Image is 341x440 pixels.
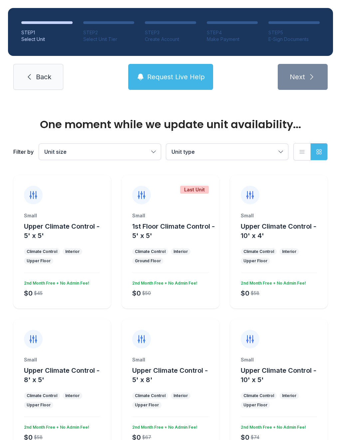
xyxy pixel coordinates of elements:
[24,222,108,240] button: Upper Climate Control - 5' x 5'
[132,366,208,384] span: Upper Climate Control - 5' x 8'
[27,393,57,398] div: Climate Control
[44,148,67,155] span: Unit size
[241,222,316,240] span: Upper Climate Control - 10' x 4'
[130,278,197,286] div: 2nd Month Free + No Admin Fee!
[241,212,317,219] div: Small
[241,366,316,384] span: Upper Climate Control - 10' x 5'
[207,36,258,43] div: Make Payment
[36,72,51,82] span: Back
[241,356,317,363] div: Small
[13,148,34,156] div: Filter by
[24,356,100,363] div: Small
[135,402,159,408] div: Upper Floor
[290,72,305,82] span: Next
[132,366,216,384] button: Upper Climate Control - 5' x 8'
[132,212,208,219] div: Small
[268,29,320,36] div: STEP 5
[130,422,197,430] div: 2nd Month Free + No Admin Fee!
[268,36,320,43] div: E-Sign Documents
[21,36,73,43] div: Select Unit
[132,222,216,240] button: 1st Floor Climate Control - 5' x 5'
[27,402,51,408] div: Upper Floor
[243,402,267,408] div: Upper Floor
[241,222,325,240] button: Upper Climate Control - 10' x 4'
[24,289,33,298] div: $0
[24,222,100,240] span: Upper Climate Control - 5' x 5'
[24,212,100,219] div: Small
[83,36,135,43] div: Select Unit Tier
[207,29,258,36] div: STEP 4
[243,258,267,264] div: Upper Floor
[243,249,274,254] div: Climate Control
[27,249,57,254] div: Climate Control
[142,290,151,297] div: $50
[145,29,196,36] div: STEP 3
[243,393,274,398] div: Climate Control
[241,366,325,384] button: Upper Climate Control - 10' x 5'
[24,366,108,384] button: Upper Climate Control - 8' x 5'
[135,393,166,398] div: Climate Control
[171,148,195,155] span: Unit type
[145,36,196,43] div: Create Account
[24,366,100,384] span: Upper Climate Control - 8' x 5'
[166,144,288,160] button: Unit type
[21,278,89,286] div: 2nd Month Free + No Admin Fee!
[132,222,215,240] span: 1st Floor Climate Control - 5' x 5'
[173,249,188,254] div: Interior
[65,393,80,398] div: Interior
[147,72,205,82] span: Request Live Help
[241,289,249,298] div: $0
[21,29,73,36] div: STEP 1
[83,29,135,36] div: STEP 2
[135,249,166,254] div: Climate Control
[282,249,296,254] div: Interior
[39,144,161,160] button: Unit size
[34,290,43,297] div: $45
[27,258,51,264] div: Upper Floor
[13,119,328,130] div: One moment while we update unit availability...
[132,356,208,363] div: Small
[65,249,80,254] div: Interior
[173,393,188,398] div: Interior
[238,422,306,430] div: 2nd Month Free + No Admin Fee!
[180,186,209,194] div: Last Unit
[251,290,259,297] div: $58
[132,289,141,298] div: $0
[238,278,306,286] div: 2nd Month Free + No Admin Fee!
[21,422,89,430] div: 2nd Month Free + No Admin Fee!
[282,393,296,398] div: Interior
[135,258,161,264] div: Ground Floor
